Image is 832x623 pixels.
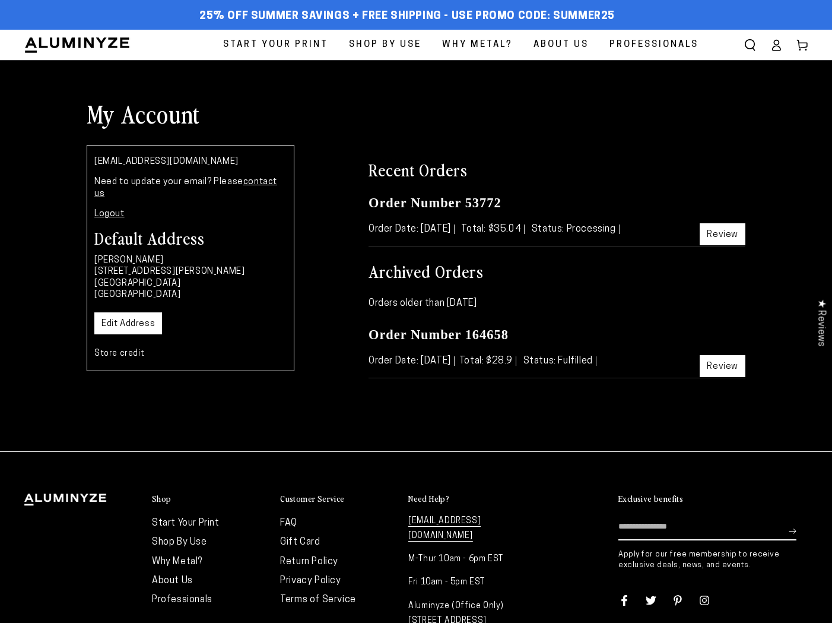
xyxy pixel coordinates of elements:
[408,494,449,504] h2: Need Help?
[87,98,745,129] h1: My Account
[94,156,287,168] p: [EMAIL_ADDRESS][DOMAIN_NAME]
[601,30,707,60] a: Professionals
[280,537,320,547] a: Gift Card
[94,255,287,301] p: [PERSON_NAME] [STREET_ADDRESS][PERSON_NAME] [GEOGRAPHIC_DATA] [GEOGRAPHIC_DATA]
[618,494,808,505] summary: Exclusive benefits
[369,295,745,312] p: Orders older than [DATE]
[280,595,356,605] a: Terms of Service
[199,10,615,23] span: 25% off Summer Savings + Free Shipping - Use Promo Code: SUMMER25
[700,223,745,245] a: Review
[280,518,297,528] a: FAQ
[340,30,430,60] a: Shop By Use
[152,537,207,547] a: Shop By Use
[94,349,144,358] a: Store credit
[152,595,212,605] a: Professionals
[809,290,832,356] div: Click to open Judge.me floating reviews tab
[408,517,481,542] a: [EMAIL_ADDRESS][DOMAIN_NAME]
[214,30,337,60] a: Start Your Print
[94,229,287,246] h3: Default Address
[525,30,598,60] a: About Us
[461,224,525,234] span: Total: $35.04
[94,178,277,198] a: contact us
[24,36,131,54] img: Aluminyze
[280,494,396,505] summary: Customer Service
[94,312,162,334] a: Edit Address
[152,576,193,586] a: About Us
[280,494,344,504] h2: Customer Service
[280,557,338,567] a: Return Policy
[618,494,683,504] h2: Exclusive benefits
[223,37,328,53] span: Start Your Print
[280,576,341,586] a: Privacy Policy
[459,356,516,366] span: Total: $28.9
[532,224,620,234] span: Status: Processing
[618,549,808,571] p: Apply for our free membership to receive exclusive deals, news, and events.
[152,518,220,528] a: Start Your Print
[442,37,513,53] span: Why Metal?
[534,37,589,53] span: About Us
[349,37,421,53] span: Shop By Use
[152,494,268,505] summary: Shop
[433,30,522,60] a: Why Metal?
[700,355,745,377] a: Review
[152,494,172,504] h2: Shop
[369,195,501,210] a: Order Number 53772
[369,159,745,180] h2: Recent Orders
[94,176,287,200] p: Need to update your email? Please
[408,575,525,590] p: Fri 10am - 5pm EST
[369,260,745,282] h2: Archived Orders
[523,356,596,366] span: Status: Fulfilled
[737,32,763,58] summary: Search our site
[152,557,202,567] a: Why Metal?
[789,514,796,549] button: Subscribe
[408,494,525,505] summary: Need Help?
[369,356,455,366] span: Order Date: [DATE]
[609,37,698,53] span: Professionals
[369,327,509,342] a: Order Number 164658
[408,552,525,567] p: M-Thur 10am - 6pm EST
[369,224,455,234] span: Order Date: [DATE]
[94,210,125,219] a: Logout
